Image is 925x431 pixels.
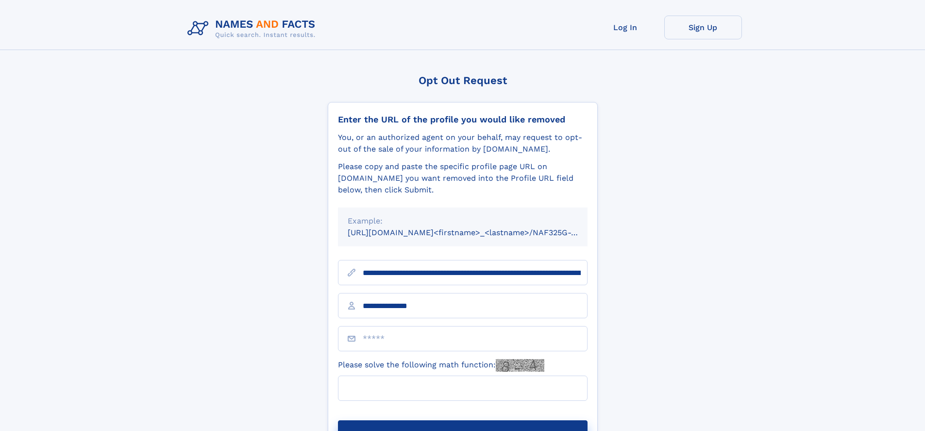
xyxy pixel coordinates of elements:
div: Opt Out Request [328,74,598,86]
a: Log In [587,16,664,39]
img: Logo Names and Facts [184,16,323,42]
div: Enter the URL of the profile you would like removed [338,114,588,125]
div: You, or an authorized agent on your behalf, may request to opt-out of the sale of your informatio... [338,132,588,155]
a: Sign Up [664,16,742,39]
label: Please solve the following math function: [338,359,544,372]
div: Please copy and paste the specific profile page URL on [DOMAIN_NAME] you want removed into the Pr... [338,161,588,196]
small: [URL][DOMAIN_NAME]<firstname>_<lastname>/NAF325G-xxxxxxxx [348,228,606,237]
div: Example: [348,215,578,227]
